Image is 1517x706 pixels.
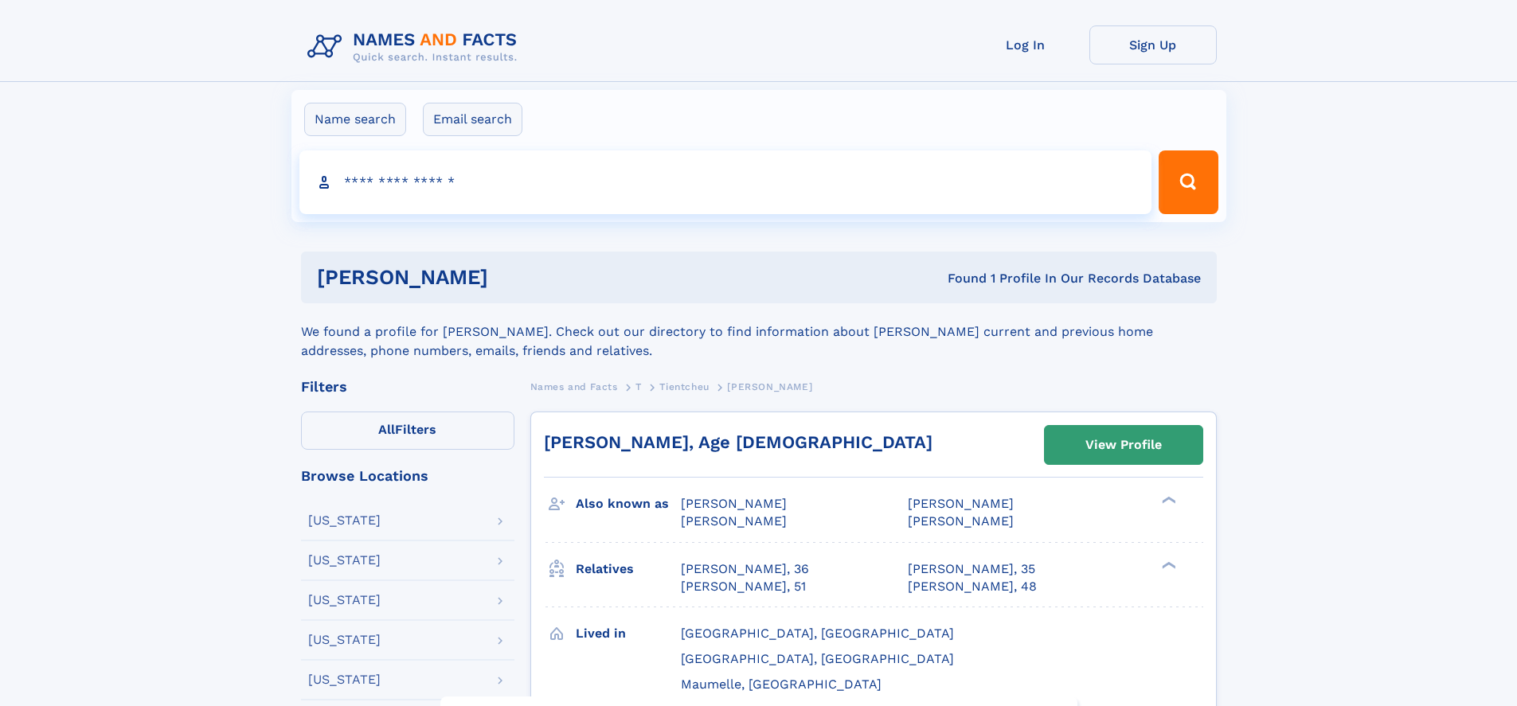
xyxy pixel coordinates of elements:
[681,677,882,692] span: Maumelle, [GEOGRAPHIC_DATA]
[576,620,681,647] h3: Lived in
[301,380,514,394] div: Filters
[908,578,1037,595] a: [PERSON_NAME], 48
[681,626,954,641] span: [GEOGRAPHIC_DATA], [GEOGRAPHIC_DATA]
[635,381,642,392] span: T
[717,270,1201,287] div: Found 1 Profile In Our Records Database
[681,560,809,578] a: [PERSON_NAME], 36
[1158,560,1177,570] div: ❯
[576,556,681,583] h3: Relatives
[317,267,718,287] h1: [PERSON_NAME]
[1045,426,1202,464] a: View Profile
[301,412,514,450] label: Filters
[1159,150,1218,214] button: Search Button
[659,376,709,396] a: Tientcheu
[681,578,806,595] a: [PERSON_NAME], 51
[635,376,642,396] a: T
[681,496,787,511] span: [PERSON_NAME]
[301,469,514,483] div: Browse Locations
[576,490,681,517] h3: Also known as
[1089,25,1217,64] a: Sign Up
[681,513,787,529] span: [PERSON_NAME]
[908,560,1035,578] a: [PERSON_NAME], 35
[308,594,381,607] div: [US_STATE]
[378,422,395,437] span: All
[1085,427,1162,463] div: View Profile
[908,513,1014,529] span: [PERSON_NAME]
[299,150,1152,214] input: search input
[304,103,406,136] label: Name search
[908,496,1014,511] span: [PERSON_NAME]
[308,514,381,527] div: [US_STATE]
[962,25,1089,64] a: Log In
[530,376,618,396] a: Names and Facts
[308,634,381,646] div: [US_STATE]
[308,554,381,567] div: [US_STATE]
[301,303,1217,361] div: We found a profile for [PERSON_NAME]. Check out our directory to find information about [PERSON_N...
[1158,495,1177,505] div: ❯
[423,103,522,136] label: Email search
[308,673,381,686] div: [US_STATE]
[544,432,932,452] a: [PERSON_NAME], Age [DEMOGRAPHIC_DATA]
[681,651,954,666] span: [GEOGRAPHIC_DATA], [GEOGRAPHIC_DATA]
[301,25,530,68] img: Logo Names and Facts
[659,381,709,392] span: Tientcheu
[727,381,812,392] span: [PERSON_NAME]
